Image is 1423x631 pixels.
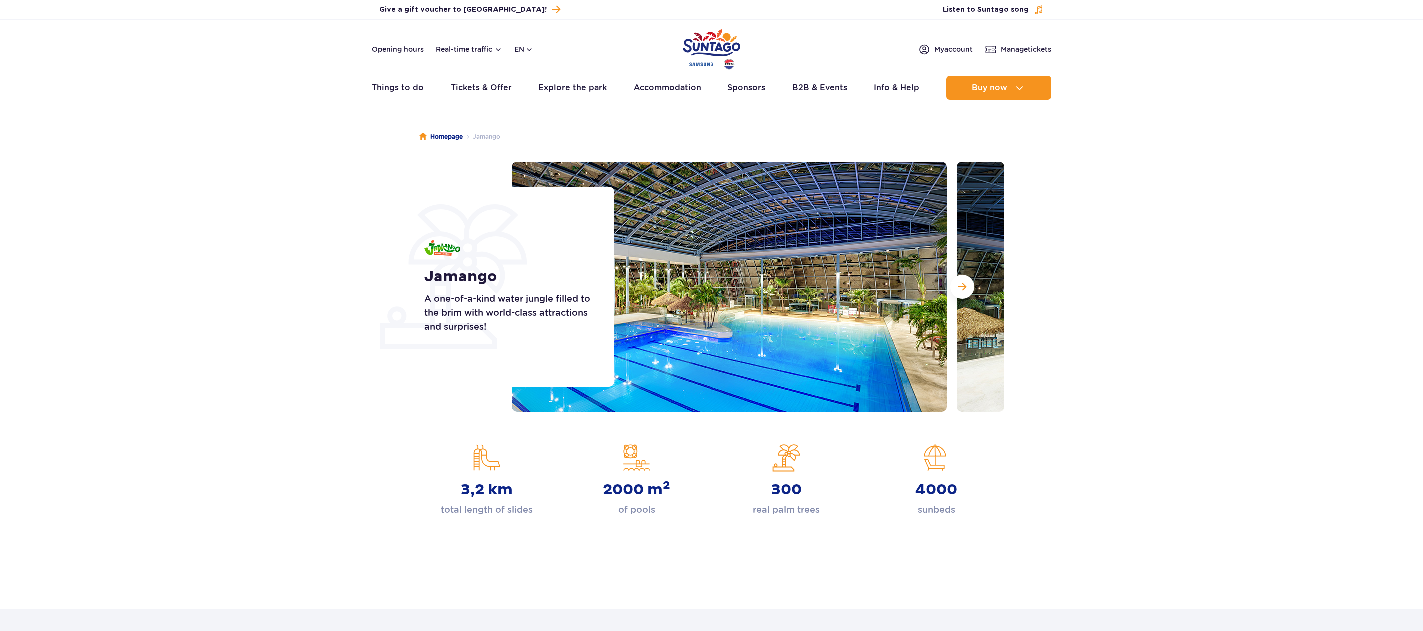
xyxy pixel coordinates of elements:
[603,481,670,499] strong: 2000 m
[451,76,512,100] a: Tickets & Offer
[461,481,513,499] strong: 3,2 km
[753,503,820,517] p: real palm trees
[915,481,957,499] strong: 4000
[946,76,1051,100] button: Buy now
[972,83,1007,92] span: Buy now
[372,76,424,100] a: Things to do
[424,268,592,286] h1: Jamango
[874,76,919,100] a: Info & Help
[419,132,463,142] a: Homepage
[727,76,765,100] a: Sponsors
[943,5,1029,15] span: Listen to Suntago song
[918,43,973,55] a: Myaccount
[683,25,740,71] a: Park of Poland
[424,292,592,334] p: A one-of-a-kind water jungle filled to the brim with world-class attractions and surprises!
[663,478,670,492] sup: 2
[379,3,560,16] a: Give a gift voucher to [GEOGRAPHIC_DATA]!
[618,503,655,517] p: of pools
[463,132,500,142] li: Jamango
[436,45,502,53] button: Real-time traffic
[379,5,547,15] span: Give a gift voucher to [GEOGRAPHIC_DATA]!
[934,44,973,54] span: My account
[514,44,533,54] button: en
[985,43,1051,55] a: Managetickets
[792,76,847,100] a: B2B & Events
[1001,44,1051,54] span: Manage tickets
[538,76,607,100] a: Explore the park
[634,76,701,100] a: Accommodation
[441,503,533,517] p: total length of slides
[943,5,1044,15] button: Listen to Suntago song
[771,481,802,499] strong: 300
[918,503,955,517] p: sunbeds
[372,44,424,54] a: Opening hours
[424,240,460,256] img: Jamango
[950,275,974,299] button: Next slide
